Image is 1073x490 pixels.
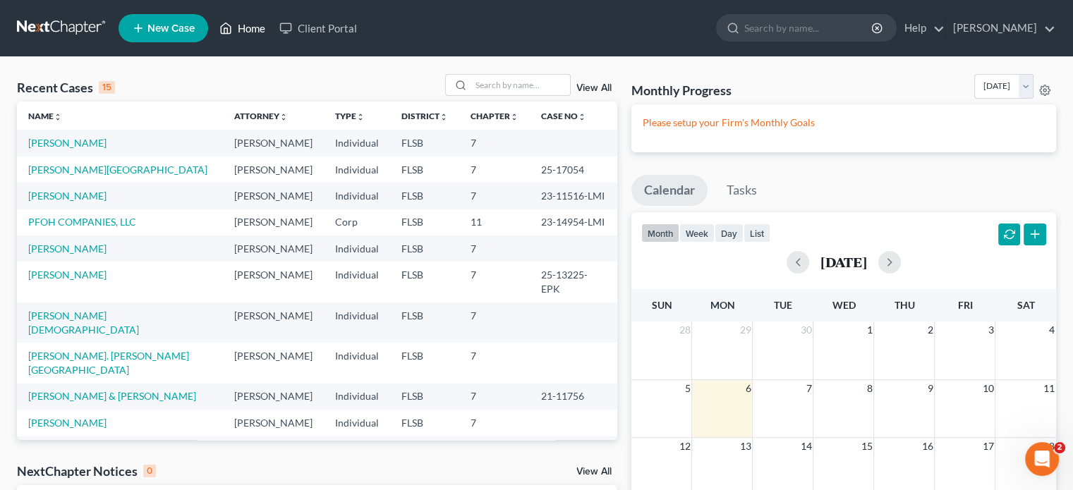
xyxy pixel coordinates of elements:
[459,262,530,302] td: 7
[926,321,934,338] span: 2
[459,343,530,383] td: 7
[471,75,570,95] input: Search by name...
[641,223,679,243] button: month
[223,157,324,183] td: [PERSON_NAME]
[459,157,530,183] td: 7
[28,111,62,121] a: Nameunfold_more
[677,438,691,455] span: 12
[28,269,107,281] a: [PERSON_NAME]
[799,321,813,338] span: 30
[799,438,813,455] span: 14
[335,111,365,121] a: Typeunfold_more
[390,343,459,383] td: FLSB
[223,130,324,156] td: [PERSON_NAME]
[576,83,612,93] a: View All
[981,438,995,455] span: 17
[390,436,459,463] td: FLSB
[223,183,324,209] td: [PERSON_NAME]
[459,302,530,343] td: 7
[946,16,1055,41] a: [PERSON_NAME]
[1048,321,1056,338] span: 4
[926,380,934,397] span: 9
[99,81,115,94] div: 15
[530,262,617,302] td: 25-13225-EPK
[578,113,586,121] i: unfold_more
[28,216,136,228] a: PFOH COMPANIES, LLC
[390,302,459,343] td: FLSB
[324,235,390,262] td: Individual
[390,209,459,235] td: FLSB
[459,235,530,262] td: 7
[459,436,530,463] td: 13
[957,299,972,311] span: Fri
[28,417,107,429] a: [PERSON_NAME]
[356,113,365,121] i: unfold_more
[1054,442,1065,453] span: 2
[28,190,107,202] a: [PERSON_NAME]
[324,436,390,463] td: Individual
[832,299,855,311] span: Wed
[17,79,115,96] div: Recent Cases
[324,209,390,235] td: Corp
[324,302,390,343] td: Individual
[272,16,364,41] a: Client Portal
[530,183,617,209] td: 23-11516-LMI
[28,164,207,176] a: [PERSON_NAME][GEOGRAPHIC_DATA]
[897,16,945,41] a: Help
[459,130,530,156] td: 7
[439,113,448,121] i: unfold_more
[459,410,530,436] td: 7
[471,111,519,121] a: Chapterunfold_more
[738,321,752,338] span: 29
[212,16,272,41] a: Home
[223,410,324,436] td: [PERSON_NAME]
[986,321,995,338] span: 3
[324,384,390,410] td: Individual
[223,302,324,343] td: [PERSON_NAME]
[715,223,744,243] button: day
[17,463,156,479] div: NextChapter Notices
[820,255,867,269] h2: [DATE]
[28,350,189,376] a: [PERSON_NAME]. [PERSON_NAME][GEOGRAPHIC_DATA]
[631,82,732,99] h3: Monthly Progress
[390,235,459,262] td: FLSB
[1042,438,1056,455] span: 18
[324,262,390,302] td: Individual
[738,438,752,455] span: 13
[677,321,691,338] span: 28
[324,410,390,436] td: Individual
[223,436,324,463] td: [PERSON_NAME]
[459,384,530,410] td: 7
[774,299,792,311] span: Tue
[459,209,530,235] td: 11
[223,384,324,410] td: [PERSON_NAME]
[1017,299,1034,311] span: Sat
[651,299,672,311] span: Sun
[714,175,770,206] a: Tasks
[390,157,459,183] td: FLSB
[894,299,914,311] span: Thu
[28,390,196,402] a: [PERSON_NAME] & [PERSON_NAME]
[710,299,734,311] span: Mon
[576,467,612,477] a: View All
[390,130,459,156] td: FLSB
[28,137,107,149] a: [PERSON_NAME]
[390,262,459,302] td: FLSB
[459,183,530,209] td: 7
[223,209,324,235] td: [PERSON_NAME]
[54,113,62,121] i: unfold_more
[530,209,617,235] td: 23-14954-LMI
[147,23,195,34] span: New Case
[744,223,770,243] button: list
[530,384,617,410] td: 21-11756
[530,157,617,183] td: 25-17054
[541,111,586,121] a: Case Nounfold_more
[1025,442,1059,476] iframe: Intercom live chat
[865,380,873,397] span: 8
[324,183,390,209] td: Individual
[631,175,708,206] a: Calendar
[679,223,715,243] button: week
[390,183,459,209] td: FLSB
[865,321,873,338] span: 1
[981,380,995,397] span: 10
